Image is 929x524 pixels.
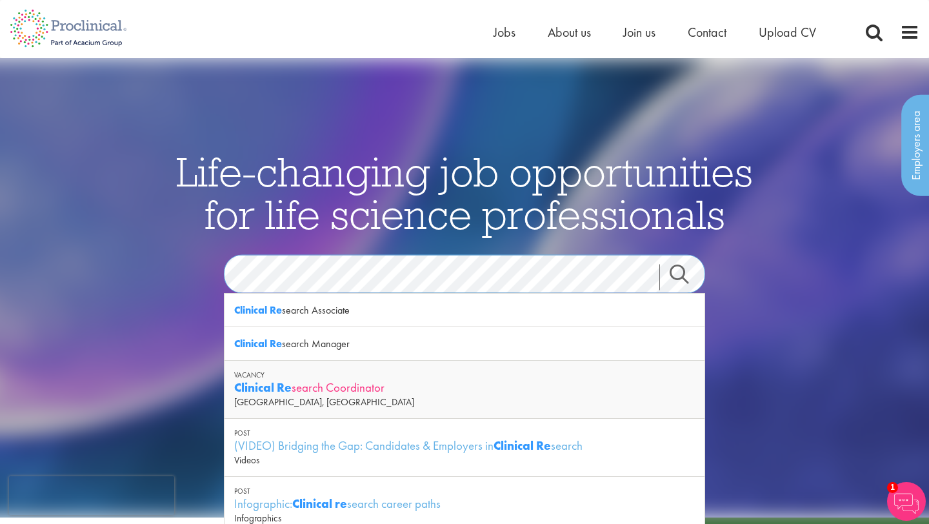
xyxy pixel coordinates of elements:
iframe: reCAPTCHA [9,476,174,515]
a: Join us [623,24,655,41]
a: Jobs [494,24,515,41]
a: Upload CV [759,24,816,41]
strong: Clinical Re [234,337,282,350]
strong: Clinical Re [234,379,292,396]
div: search Associate [225,294,704,327]
div: Infographic: search career paths [234,496,695,512]
a: Contact [688,24,726,41]
div: Videos [234,454,695,467]
strong: Clinical re [292,496,347,512]
div: [GEOGRAPHIC_DATA], [GEOGRAPHIC_DATA] [234,396,695,408]
span: Life-changing job opportunities for life science professionals [176,145,753,239]
div: Post [234,487,695,496]
div: search Manager [225,327,704,361]
div: Post [234,428,695,438]
strong: Clinical Re [494,438,551,454]
span: 1 [887,482,898,493]
img: Chatbot [887,482,926,521]
div: search Coordinator [234,379,695,396]
div: (VIDEO) Bridging the Gap: Candidates & Employers in search [234,438,695,454]
a: About us [548,24,591,41]
div: Vacancy [234,370,695,379]
a: Job search submit button [659,264,715,290]
strong: Clinical Re [234,303,282,317]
